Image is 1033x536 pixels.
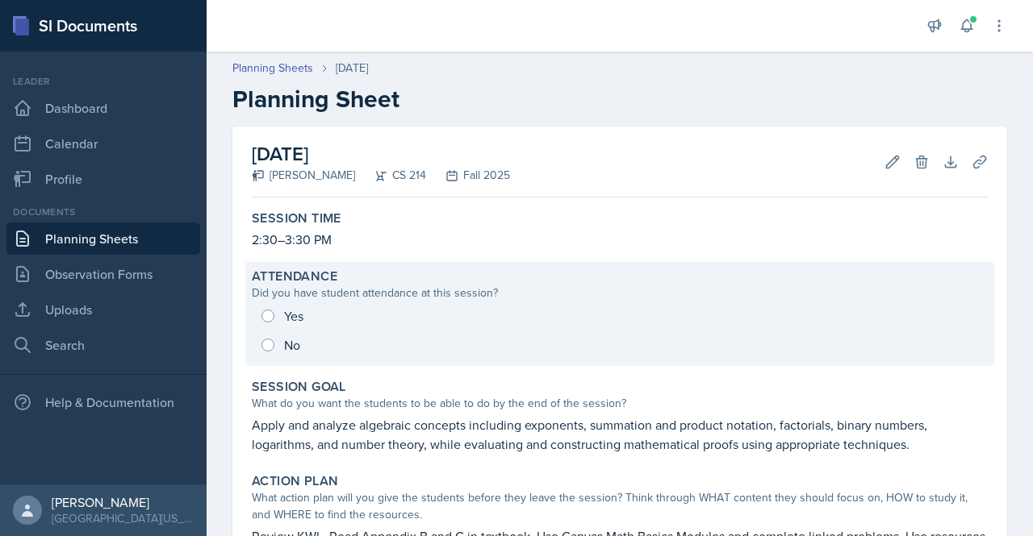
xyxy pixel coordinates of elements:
[252,415,988,454] p: Apply and analyze algebraic concepts including exponents, summation and product notation, factori...
[6,163,200,195] a: Profile
[6,222,200,255] a: Planning Sheets
[52,494,194,510] div: [PERSON_NAME]
[252,210,341,226] label: Session Time
[232,85,1007,114] h2: Planning Sheet
[355,167,426,184] div: CS 214
[252,379,346,395] label: Session Goal
[6,205,200,219] div: Documents
[6,74,200,89] div: Leader
[6,127,200,160] a: Calendar
[252,285,988,301] div: Did you have student attendance at this session?
[6,92,200,124] a: Dashboard
[252,473,338,489] label: Action Plan
[52,510,194,526] div: [GEOGRAPHIC_DATA][US_STATE] in [GEOGRAPHIC_DATA]
[426,167,510,184] div: Fall 2025
[336,60,368,77] div: [DATE]
[252,489,988,523] div: What action plan will you give the students before they leave the session? Think through WHAT con...
[252,167,355,184] div: [PERSON_NAME]
[6,329,200,361] a: Search
[232,60,313,77] a: Planning Sheets
[6,293,200,326] a: Uploads
[252,395,988,412] div: What do you want the students to be able to do by the end of the session?
[6,386,200,418] div: Help & Documentation
[6,258,200,290] a: Observation Forms
[252,139,510,168] h2: [DATE]
[252,268,337,285] label: Attendance
[252,230,988,249] p: 2:30–3:30 PM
